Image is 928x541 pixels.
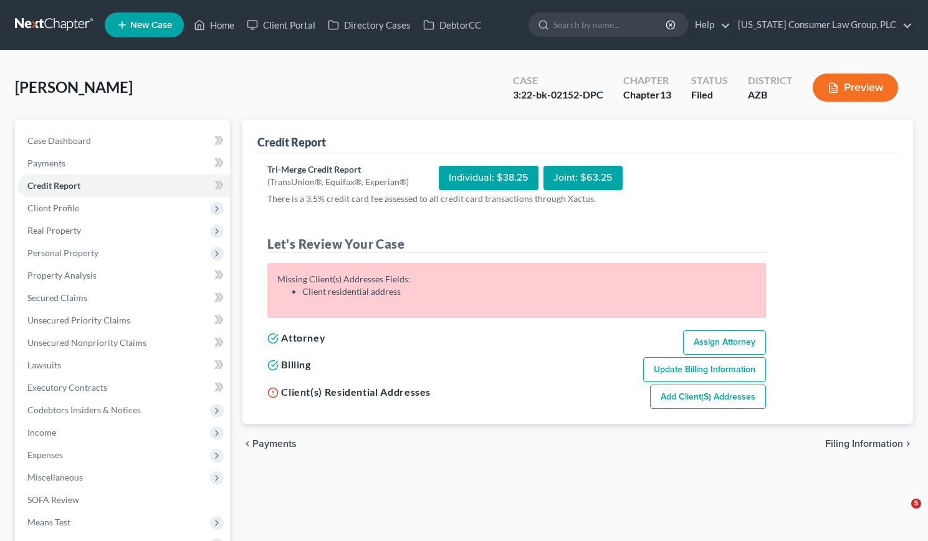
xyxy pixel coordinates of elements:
[130,21,172,30] span: New Case
[27,180,80,191] span: Credit Report
[17,175,230,197] a: Credit Report
[27,449,63,460] span: Expenses
[27,270,97,280] span: Property Analysis
[27,337,146,348] span: Unsecured Nonpriority Claims
[27,472,83,482] span: Miscellaneous
[27,517,70,527] span: Means Test
[27,315,130,325] span: Unsecured Priority Claims
[27,382,107,393] span: Executory Contracts
[27,427,56,438] span: Income
[277,273,756,298] div: Missing Client(s) Addresses Fields:
[17,264,230,287] a: Property Analysis
[691,74,728,88] div: Status
[650,385,766,409] a: Add Client(s) Addresses
[17,130,230,152] a: Case Dashboard
[27,158,65,168] span: Payments
[27,203,79,213] span: Client Profile
[825,439,903,449] span: Filing Information
[27,360,61,370] span: Lawsuits
[683,330,766,355] a: Assign Attorney
[322,14,417,36] a: Directory Cases
[513,74,603,88] div: Case
[417,14,487,36] a: DebtorCC
[27,494,79,505] span: SOFA Review
[748,74,793,88] div: District
[17,354,230,376] a: Lawsuits
[267,193,766,205] p: There is a 3.5% credit card fee assessed to all credit card transactions through Xactus.
[17,152,230,175] a: Payments
[17,287,230,309] a: Secured Claims
[188,14,241,36] a: Home
[267,357,310,372] h5: Billing
[623,74,671,88] div: Chapter
[543,166,623,190] div: Joint: $63.25
[27,292,87,303] span: Secured Claims
[242,439,297,449] button: chevron_left Payments
[748,88,793,102] div: AZB
[252,439,297,449] span: Payments
[241,14,322,36] a: Client Portal
[27,405,141,415] span: Codebtors Insiders & Notices
[267,163,409,176] div: Tri-Merge Credit Report
[257,135,326,150] div: Credit Report
[27,135,91,146] span: Case Dashboard
[17,489,230,511] a: SOFA Review
[643,357,766,382] a: Update Billing Information
[242,439,252,449] i: chevron_left
[911,499,921,509] span: 5
[903,439,913,449] i: chevron_right
[27,225,81,236] span: Real Property
[553,13,667,36] input: Search by name...
[17,376,230,399] a: Executory Contracts
[302,285,756,298] li: Client residential address
[732,14,912,36] a: [US_STATE] Consumer Law Group, PLC
[17,309,230,332] a: Unsecured Priority Claims
[825,439,913,449] button: Filing Information chevron_right
[513,88,603,102] div: 3:22-bk-02152-DPC
[267,176,409,188] div: (TransUnion®, Equifax®, Experian®)
[886,499,916,529] iframe: Intercom live chat
[689,14,730,36] a: Help
[267,385,431,400] h5: Client(s) Residential Addresses
[281,332,325,343] span: Attorney
[439,166,538,190] div: Individual: $38.25
[17,332,230,354] a: Unsecured Nonpriority Claims
[623,88,671,102] div: Chapter
[813,74,898,102] button: Preview
[27,247,98,258] span: Personal Property
[660,89,671,100] span: 13
[267,235,766,253] h4: Let's Review Your Case
[691,88,728,102] div: Filed
[15,78,133,96] span: [PERSON_NAME]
